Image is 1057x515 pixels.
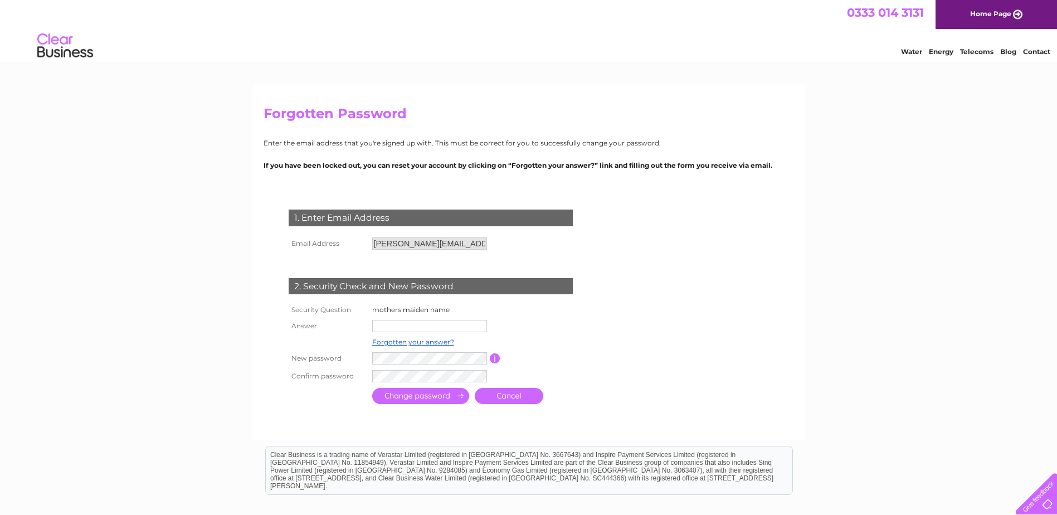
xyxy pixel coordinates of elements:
a: 0333 014 3131 [847,6,924,20]
a: Energy [929,47,953,56]
label: mothers maiden name [372,305,450,314]
p: Enter the email address that you're signed up with. This must be correct for you to successfully ... [264,138,794,148]
a: Blog [1000,47,1016,56]
div: 2. Security Check and New Password [289,278,573,295]
a: Forgotten your answer? [372,338,454,346]
input: Information [490,353,500,363]
a: Cancel [475,388,543,404]
div: 1. Enter Email Address [289,210,573,226]
th: Security Question [286,303,369,317]
input: Submit [372,388,469,404]
th: New password [286,349,369,367]
img: logo.png [37,29,94,63]
th: Confirm password [286,367,369,385]
div: Clear Business is a trading name of Verastar Limited (registered in [GEOGRAPHIC_DATA] No. 3667643... [266,6,792,54]
h2: Forgotten Password [264,106,794,127]
p: If you have been locked out, you can reset your account by clicking on “Forgotten your answer?” l... [264,160,794,171]
a: Contact [1023,47,1050,56]
th: Answer [286,317,369,335]
a: Water [901,47,922,56]
th: Email Address [286,235,369,252]
a: Telecoms [960,47,993,56]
